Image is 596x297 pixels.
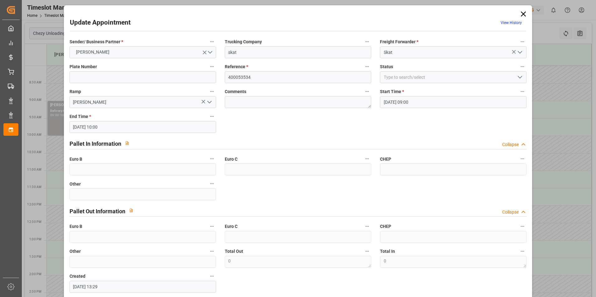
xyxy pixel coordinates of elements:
button: Trucking Company [363,38,371,46]
span: [PERSON_NAME] [73,49,113,55]
h2: Pallet Out Information [70,207,125,215]
button: View description [125,205,137,216]
button: Plate Number [208,63,216,71]
button: Created [208,272,216,280]
button: View description [121,137,133,149]
span: Plate Number [70,64,97,70]
button: Other [208,180,216,188]
input: Type to search/select [70,96,216,108]
span: Other [70,248,81,255]
span: Sender/ Business Partner [70,39,123,45]
span: Created [70,273,85,280]
button: Euro C [363,222,371,230]
button: Total In [518,247,526,255]
span: Reference [225,64,248,70]
button: Comments [363,87,371,96]
span: Start Time [380,88,404,95]
input: DD-MM-YYYY HH:MM [70,281,216,293]
button: Freight Forwarder * [518,38,526,46]
span: CHEP [380,156,391,163]
span: Euro B [70,156,82,163]
input: DD-MM-YYYY HH:MM [380,96,526,108]
input: DD-MM-YYYY HH:MM [70,121,216,133]
span: Total Out [225,248,243,255]
a: View History [501,21,522,25]
button: Other [208,247,216,255]
button: Sender/ Business Partner * [208,38,216,46]
button: Start Time * [518,87,526,96]
button: Ramp [208,87,216,96]
button: CHEP [518,222,526,230]
button: Reference * [363,63,371,71]
span: Other [70,181,81,187]
h2: Pallet In Information [70,139,121,148]
button: Euro B [208,155,216,163]
span: Status [380,64,393,70]
span: Ramp [70,88,81,95]
span: Comments [225,88,246,95]
h2: Update Appointment [70,18,131,28]
button: open menu [515,73,524,82]
input: Type to search/select [380,71,526,83]
button: Status [518,63,526,71]
div: Collapse [502,209,519,215]
button: Euro C [363,155,371,163]
button: Euro B [208,222,216,230]
button: open menu [515,48,524,57]
span: CHEP [380,223,391,230]
button: CHEP [518,155,526,163]
button: open menu [204,97,214,107]
button: End Time * [208,112,216,120]
span: End Time [70,113,91,120]
div: Collapse [502,141,519,148]
span: Trucking Company [225,39,262,45]
button: Total Out [363,247,371,255]
span: Euro C [225,156,238,163]
textarea: 0 [225,256,371,268]
span: Total In [380,248,395,255]
span: Euro C [225,223,238,230]
span: Freight Forwarder [380,39,418,45]
button: open menu [70,46,216,58]
span: Euro B [70,223,82,230]
textarea: 0 [380,256,526,268]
